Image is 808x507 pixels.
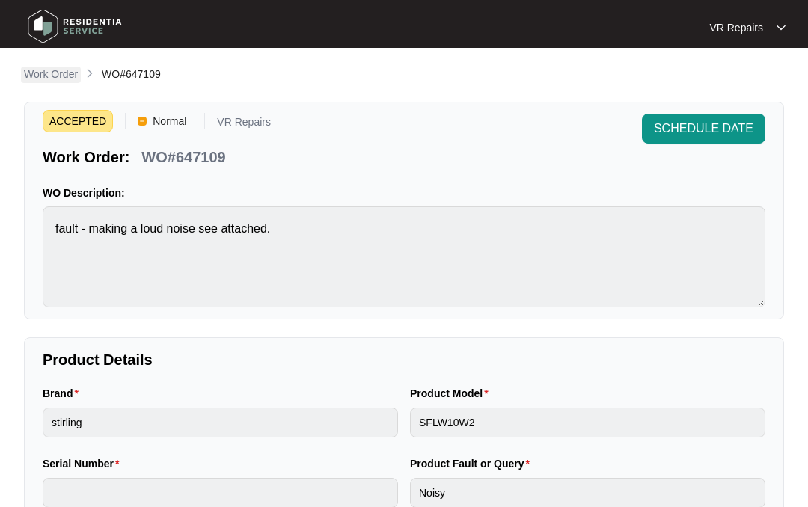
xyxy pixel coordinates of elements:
label: Product Fault or Query [410,456,536,471]
span: ACCEPTED [43,110,113,132]
span: WO#647109 [102,68,161,80]
p: VR Repairs [217,117,271,132]
label: Brand [43,386,85,401]
span: Normal [147,110,192,132]
textarea: fault - making a loud noise see attached. [43,206,765,307]
a: Work Order [21,67,81,83]
button: SCHEDULE DATE [642,114,765,144]
img: Vercel Logo [138,117,147,126]
p: VR Repairs [709,20,763,35]
p: Work Order [24,67,78,82]
input: Product Model [410,408,765,437]
p: Work Order: [43,147,129,168]
label: Serial Number [43,456,125,471]
span: SCHEDULE DATE [654,120,753,138]
label: Product Model [410,386,495,401]
img: chevron-right [84,67,96,79]
p: WO Description: [43,185,765,200]
input: Brand [43,408,398,437]
p: WO#647109 [141,147,225,168]
img: dropdown arrow [777,24,786,31]
p: Product Details [43,349,765,370]
img: residentia service logo [22,4,127,49]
